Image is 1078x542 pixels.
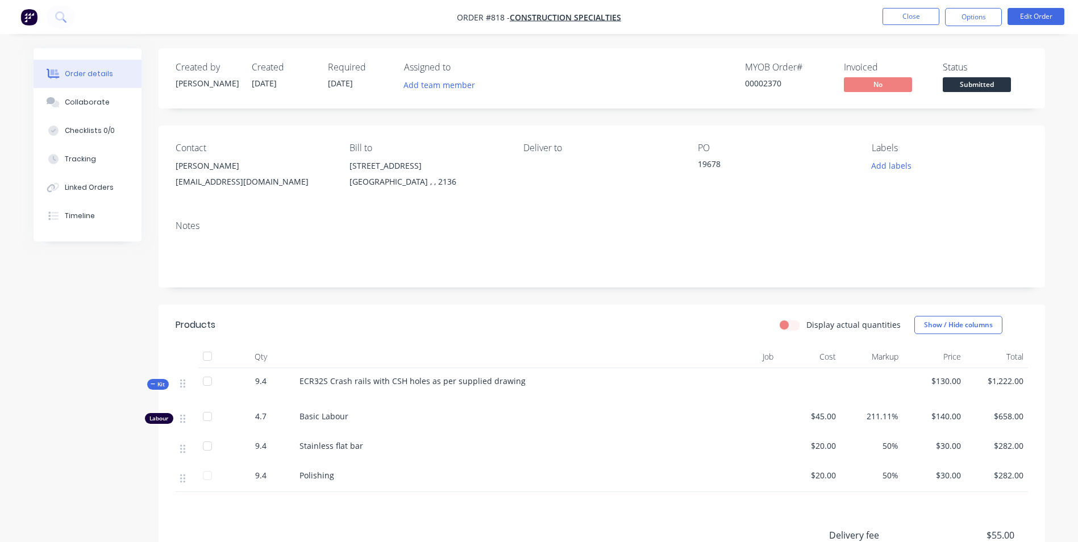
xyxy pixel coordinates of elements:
span: Kit [151,380,165,389]
div: [EMAIL_ADDRESS][DOMAIN_NAME] [176,174,331,190]
div: PO [698,143,854,153]
div: [GEOGRAPHIC_DATA] , , 2136 [349,174,505,190]
span: 9.4 [255,440,267,452]
div: Invoiced [844,62,929,73]
button: Add team member [397,77,481,93]
button: Collaborate [34,88,141,116]
div: 19678 [698,158,840,174]
span: $282.00 [970,469,1023,481]
div: Assigned to [404,62,518,73]
span: Polishing [299,470,334,481]
span: ECR32S Crash rails with CSH holes as per supplied drawing [299,376,526,386]
span: $140.00 [908,410,961,422]
div: Order details [65,69,113,79]
span: $30.00 [908,469,961,481]
div: Bill to [349,143,505,153]
span: $130.00 [908,375,961,387]
button: Submitted [943,77,1011,94]
img: Factory [20,9,38,26]
div: Tracking [65,154,96,164]
div: MYOB Order # [745,62,830,73]
div: Kit [147,379,169,390]
div: 00002370 [745,77,830,89]
label: Display actual quantities [806,319,901,331]
div: Price [903,345,965,368]
div: Total [965,345,1028,368]
button: Tracking [34,145,141,173]
span: $20.00 [783,469,836,481]
button: Linked Orders [34,173,141,202]
span: Order #818 - [457,12,510,23]
span: Submitted [943,77,1011,91]
span: $282.00 [970,440,1023,452]
div: [STREET_ADDRESS][GEOGRAPHIC_DATA] , , 2136 [349,158,505,194]
div: Status [943,62,1028,73]
div: [PERSON_NAME][EMAIL_ADDRESS][DOMAIN_NAME] [176,158,331,194]
span: 211.11% [845,410,898,422]
div: Markup [840,345,903,368]
div: Deliver to [523,143,679,153]
span: $55.00 [930,528,1014,542]
div: Checklists 0/0 [65,126,115,136]
span: $45.00 [783,410,836,422]
button: Order details [34,60,141,88]
span: $658.00 [970,410,1023,422]
span: $30.00 [908,440,961,452]
div: [PERSON_NAME] [176,77,238,89]
div: Contact [176,143,331,153]
button: Add labels [865,158,918,173]
div: Labour [145,413,173,424]
div: Created [252,62,314,73]
div: [STREET_ADDRESS] [349,158,505,174]
div: Cost [778,345,840,368]
span: 4.7 [255,410,267,422]
button: Edit Order [1008,8,1064,25]
div: Created by [176,62,238,73]
span: 50% [845,469,898,481]
div: Linked Orders [65,182,114,193]
div: Timeline [65,211,95,221]
div: Job [693,345,778,368]
div: Qty [227,345,295,368]
span: 50% [845,440,898,452]
div: Products [176,318,215,332]
span: [DATE] [328,78,353,89]
span: [DATE] [252,78,277,89]
span: $1,222.00 [970,375,1023,387]
button: Checklists 0/0 [34,116,141,145]
div: [PERSON_NAME] [176,158,331,174]
span: Stainless flat bar [299,440,363,451]
button: Add team member [404,77,481,93]
button: Timeline [34,202,141,230]
span: Delivery fee [829,528,930,542]
span: 9.4 [255,469,267,481]
div: Required [328,62,390,73]
button: Options [945,8,1002,26]
span: No [844,77,912,91]
div: Collaborate [65,97,110,107]
button: Show / Hide columns [914,316,1002,334]
span: $20.00 [783,440,836,452]
div: Labels [872,143,1027,153]
span: Basic Labour [299,411,348,422]
span: 9.4 [255,375,267,387]
button: Close [883,8,939,25]
div: Notes [176,220,1028,231]
a: Construction Specialties [510,12,621,23]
